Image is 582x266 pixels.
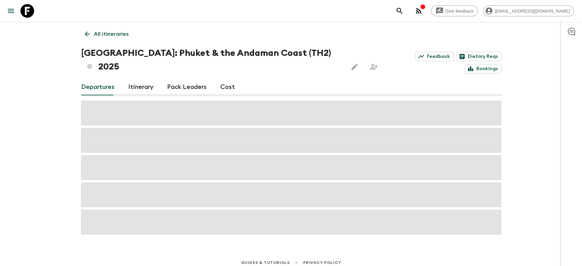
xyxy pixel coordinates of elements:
[393,4,406,18] button: search adventures
[415,52,453,61] a: Feedback
[81,46,343,74] h1: [GEOGRAPHIC_DATA]: Phuket & the Andaman Coast (TH2) 2025
[431,5,478,16] a: Give feedback
[94,30,129,38] p: All itineraries
[167,79,207,95] a: Pack Leaders
[128,79,153,95] a: Itinerary
[81,79,115,95] a: Departures
[4,4,18,18] button: menu
[483,5,574,16] div: [EMAIL_ADDRESS][DOMAIN_NAME]
[491,9,573,14] span: [EMAIL_ADDRESS][DOMAIN_NAME]
[465,64,501,74] a: Bookings
[367,60,380,74] span: Share this itinerary
[81,27,132,41] a: All itineraries
[220,79,235,95] a: Cost
[348,60,361,74] button: Edit this itinerary
[442,9,477,14] span: Give feedback
[456,52,501,61] a: Dietary Reqs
